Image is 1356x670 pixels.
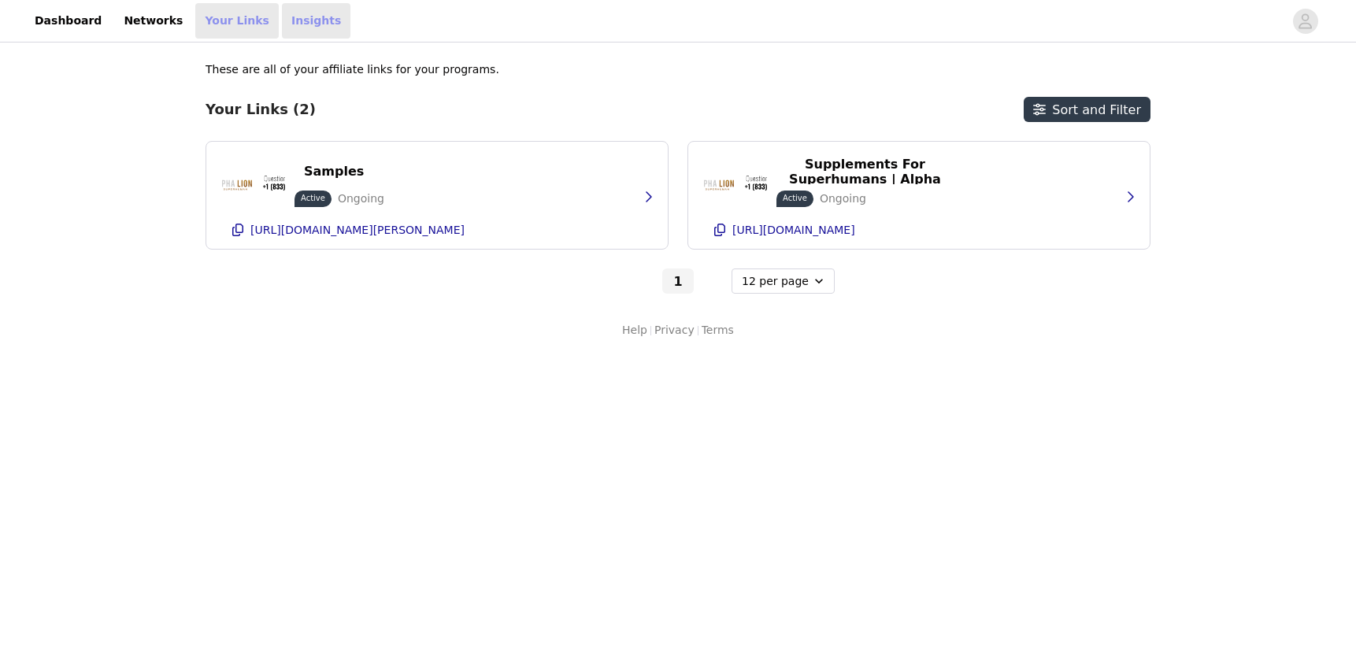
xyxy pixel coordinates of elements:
[704,217,1134,242] button: [URL][DOMAIN_NAME]
[820,191,866,207] p: Ongoing
[702,322,734,339] a: Terms
[338,191,384,207] p: Ongoing
[25,3,111,39] a: Dashboard
[114,3,192,39] a: Networks
[1298,9,1313,34] div: avatar
[250,224,465,236] p: [URL][DOMAIN_NAME][PERSON_NAME]
[654,322,695,339] a: Privacy
[304,164,364,179] p: Samples
[295,159,373,184] button: Samples
[697,268,728,294] button: Go to next page
[786,142,944,202] p: High Performance Supplements For Superhumans | Alpha Lion
[783,192,807,204] p: Active
[704,151,767,214] img: High Performance Supplements For Superhumans | Alpha Lion
[206,101,316,118] h3: Your Links (2)
[776,159,954,184] button: High Performance Supplements For Superhumans | Alpha Lion
[282,3,350,39] a: Insights
[1024,97,1150,122] button: Sort and Filter
[662,268,694,294] button: Go To Page 1
[732,224,855,236] p: [URL][DOMAIN_NAME]
[628,268,659,294] button: Go to previous page
[206,61,499,78] p: These are all of your affiliate links for your programs.
[301,192,325,204] p: Active
[195,3,279,39] a: Your Links
[222,151,285,214] img: Samples
[222,217,652,242] button: [URL][DOMAIN_NAME][PERSON_NAME]
[622,322,647,339] a: Help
